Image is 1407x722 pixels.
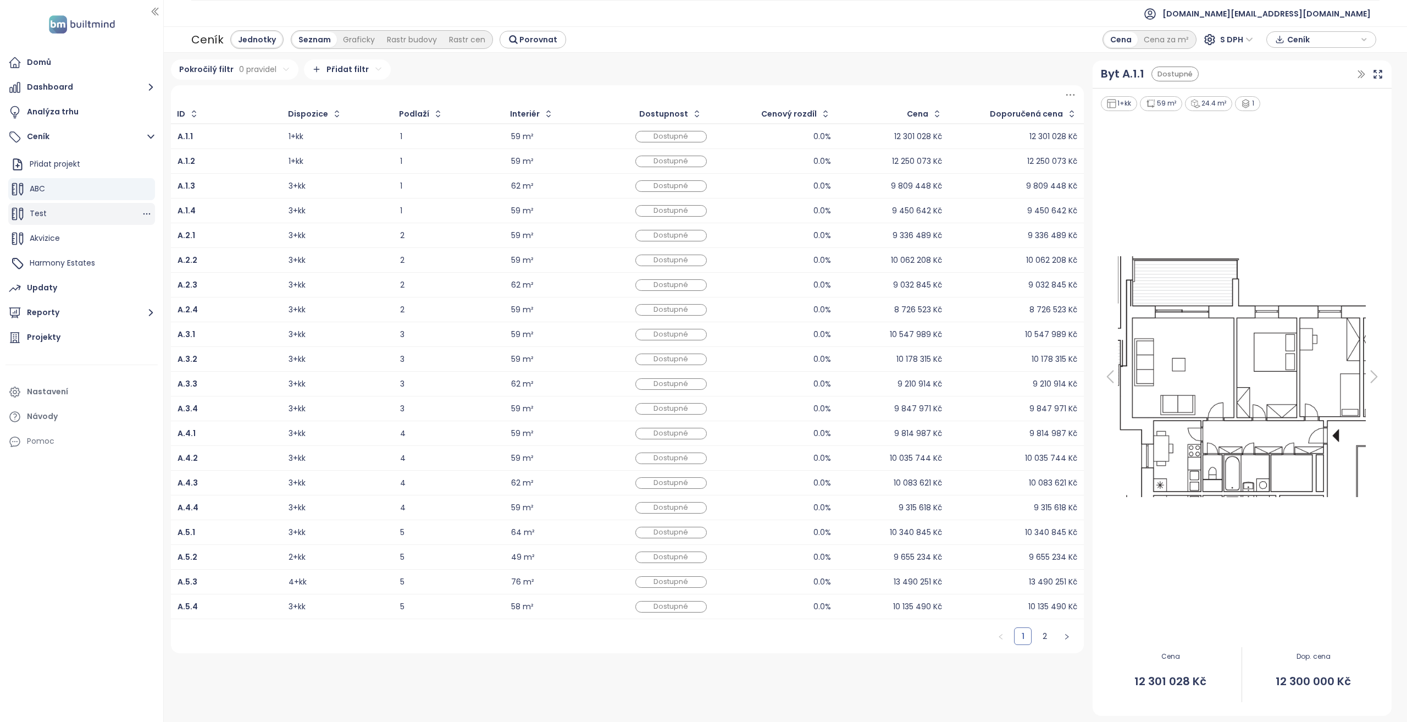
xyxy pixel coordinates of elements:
[1032,356,1077,363] div: 10 178 315 Kč
[813,455,831,462] div: 0.0%
[289,232,306,239] div: 3+kk
[400,331,497,338] div: 3
[8,203,155,225] div: Test
[178,207,196,214] a: A.1.4
[511,480,534,487] div: 62 m²
[289,455,306,462] div: 3+kk
[511,405,534,412] div: 59 m²
[292,32,337,47] div: Seznam
[761,111,817,118] div: Cenový rozdíl
[178,133,193,140] a: A.1.1
[178,405,198,412] a: A.3.4
[896,356,942,363] div: 10 178 315 Kč
[511,578,534,586] div: 76 m²
[288,111,328,118] div: Dispozice
[5,76,158,98] button: Dashboard
[1028,232,1077,239] div: 9 336 489 Kč
[635,279,707,291] div: Dostupné
[178,578,197,586] a: A.5.3
[893,282,942,289] div: 9 032 845 Kč
[635,403,707,415] div: Dostupné
[400,381,497,388] div: 3
[990,111,1063,118] div: Doporučená cena
[239,63,276,75] span: 0 pravidel
[510,111,540,118] div: Interiér
[1029,578,1077,586] div: 13 490 251 Kč
[30,233,60,244] span: Akvizice
[635,453,707,464] div: Dostupné
[1287,31,1358,48] span: Ceník
[992,627,1010,645] li: Předchozí strana
[289,554,306,561] div: 2+kk
[511,183,534,190] div: 62 m²
[178,183,195,190] a: A.1.3
[178,230,195,241] b: A.2.1
[27,281,57,295] div: Updaty
[400,603,497,610] div: 5
[178,257,197,264] a: A.2.2
[8,178,155,200] div: ABC
[1025,331,1077,338] div: 10 547 989 Kč
[289,381,306,388] div: 3+kk
[998,633,1004,640] span: left
[178,603,198,610] a: A.5.4
[1026,183,1077,190] div: 9 809 448 Kč
[1028,603,1077,610] div: 10 135 490 Kč
[178,180,195,191] b: A.1.3
[399,111,429,118] div: Podlaží
[178,279,197,290] b: A.2.3
[813,430,831,437] div: 0.0%
[635,428,707,439] div: Dostupné
[813,331,831,338] div: 0.0%
[1099,652,1242,662] span: Cena
[511,430,534,437] div: 59 m²
[893,232,942,239] div: 9 336 489 Kč
[5,406,158,428] a: Návody
[813,158,831,165] div: 0.0%
[890,331,942,338] div: 10 547 989 Kč
[178,282,197,289] a: A.2.3
[177,111,185,118] div: ID
[1185,96,1233,111] div: 24.4 m²
[1029,554,1077,561] div: 9 655 234 Kč
[813,554,831,561] div: 0.0%
[27,434,54,448] div: Pomoc
[1029,306,1077,313] div: 8 726 523 Kč
[289,529,306,536] div: 3+kk
[1029,133,1077,140] div: 12 301 028 Kč
[5,431,158,453] div: Pomoc
[635,180,707,192] div: Dostupné
[400,158,497,165] div: 1
[178,552,197,563] b: A.5.2
[27,385,68,399] div: Nastavení
[639,111,688,118] div: Dostupnost
[511,257,534,264] div: 59 m²
[813,480,831,487] div: 0.0%
[1106,253,1378,500] img: Floor plan
[1101,65,1144,82] a: Byt A.1.1
[813,356,831,363] div: 0.0%
[178,378,197,389] b: A.3.3
[511,603,534,610] div: 58 m²
[1162,1,1371,27] span: [DOMAIN_NAME][EMAIL_ADDRESS][DOMAIN_NAME]
[8,153,155,175] div: Přidat projekt
[400,183,497,190] div: 1
[635,255,707,266] div: Dostupné
[890,529,942,536] div: 10 340 845 Kč
[1025,455,1077,462] div: 10 035 744 Kč
[289,504,306,511] div: 3+kk
[1015,628,1031,644] a: 1
[400,306,497,313] div: 2
[893,603,942,610] div: 10 135 490 Kč
[892,158,942,165] div: 12 250 073 Kč
[178,306,198,313] a: A.2.4
[1220,31,1253,48] span: S DPH
[400,282,497,289] div: 2
[813,257,831,264] div: 0.0%
[289,183,306,190] div: 3+kk
[511,133,534,140] div: 59 m²
[30,183,45,194] span: ABC
[1028,282,1077,289] div: 9 032 845 Kč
